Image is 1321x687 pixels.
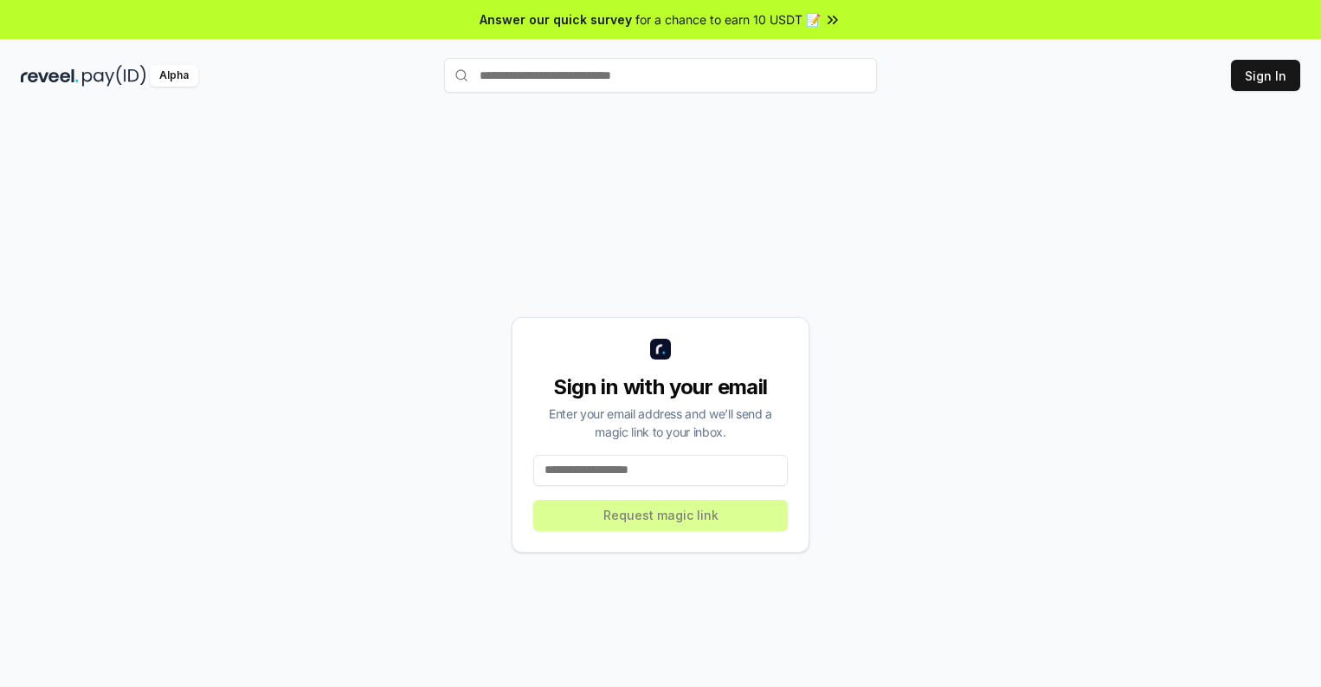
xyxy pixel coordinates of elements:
[480,10,632,29] span: Answer our quick survey
[82,65,146,87] img: pay_id
[533,373,788,401] div: Sign in with your email
[635,10,821,29] span: for a chance to earn 10 USDT 📝
[150,65,198,87] div: Alpha
[650,339,671,360] img: logo_small
[21,65,79,87] img: reveel_dark
[1231,60,1300,91] button: Sign In
[533,405,788,441] div: Enter your email address and we’ll send a magic link to your inbox.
